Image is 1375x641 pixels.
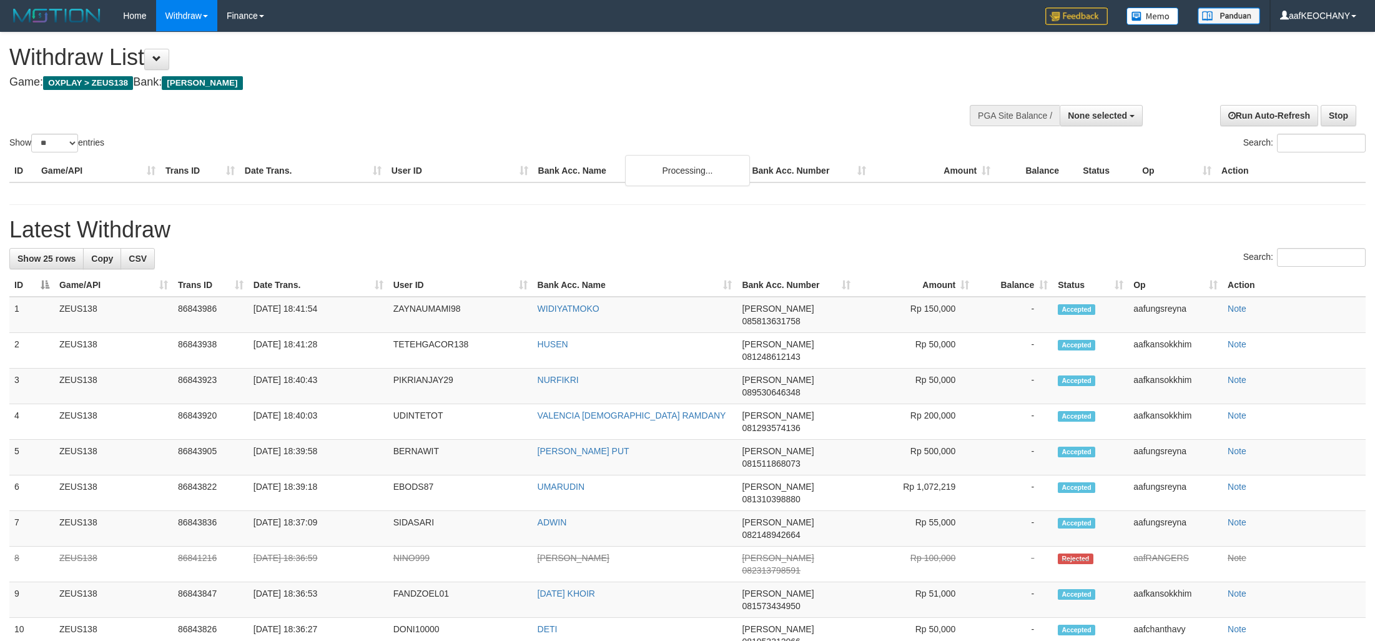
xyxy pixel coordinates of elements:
[538,624,558,634] a: DETI
[388,404,533,440] td: UDINTETOT
[249,404,388,440] td: [DATE] 18:40:03
[538,446,629,456] a: [PERSON_NAME] PUT
[855,547,974,582] td: Rp 100,000
[1058,482,1095,493] span: Accepted
[742,530,800,540] span: Copy 082148942664 to clipboard
[388,369,533,404] td: PIKRIANJAY29
[1228,446,1246,456] a: Note
[742,553,814,563] span: [PERSON_NAME]
[173,369,249,404] td: 86843923
[1068,111,1127,121] span: None selected
[9,369,54,404] td: 3
[1228,339,1246,349] a: Note
[36,159,160,182] th: Game/API
[1128,475,1223,511] td: aafungsreyna
[54,440,173,475] td: ZEUS138
[9,582,54,618] td: 9
[9,475,54,511] td: 6
[1198,7,1260,24] img: panduan.png
[9,76,904,89] h4: Game: Bank:
[388,475,533,511] td: EBODS87
[9,333,54,369] td: 2
[538,589,595,599] a: [DATE] KHOIR
[1137,159,1216,182] th: Op
[173,547,249,582] td: 86841216
[742,565,800,575] span: Copy 082313798591 to clipboard
[173,440,249,475] td: 86843905
[249,511,388,547] td: [DATE] 18:37:09
[538,553,609,563] a: [PERSON_NAME]
[855,440,974,475] td: Rp 500,000
[1128,440,1223,475] td: aafungsreyna
[742,601,800,611] span: Copy 081573434950 to clipboard
[855,333,974,369] td: Rp 50,000
[1128,274,1223,297] th: Op: activate to sort column ascending
[1053,274,1128,297] th: Status: activate to sort column ascending
[747,159,871,182] th: Bank Acc. Number
[742,387,800,397] span: Copy 089530646348 to clipboard
[1220,105,1318,126] a: Run Auto-Refresh
[129,254,147,264] span: CSV
[388,297,533,333] td: ZAYNAUMAMI98
[1128,369,1223,404] td: aafkansokkhim
[855,475,974,511] td: Rp 1,072,219
[1128,297,1223,333] td: aafungsreyna
[54,297,173,333] td: ZEUS138
[173,297,249,333] td: 86843986
[974,333,1053,369] td: -
[742,316,800,326] span: Copy 085813631758 to clipboard
[1228,589,1246,599] a: Note
[742,339,814,349] span: [PERSON_NAME]
[871,159,995,182] th: Amount
[970,105,1060,126] div: PGA Site Balance /
[9,404,54,440] td: 4
[742,517,814,527] span: [PERSON_NAME]
[974,440,1053,475] td: -
[160,159,240,182] th: Trans ID
[249,333,388,369] td: [DATE] 18:41:28
[9,6,104,25] img: MOTION_logo.png
[533,159,747,182] th: Bank Acc. Name
[249,547,388,582] td: [DATE] 18:36:59
[742,446,814,456] span: [PERSON_NAME]
[54,333,173,369] td: ZEUS138
[538,375,579,385] a: NURFIKRI
[1243,134,1366,152] label: Search:
[1228,553,1246,563] a: Note
[974,297,1053,333] td: -
[1216,159,1366,182] th: Action
[162,76,242,90] span: [PERSON_NAME]
[1277,134,1366,152] input: Search:
[1243,248,1366,267] label: Search:
[173,274,249,297] th: Trans ID: activate to sort column ascending
[388,511,533,547] td: SIDASARI
[1223,274,1366,297] th: Action
[54,404,173,440] td: ZEUS138
[1128,547,1223,582] td: aafRANGERS
[54,274,173,297] th: Game/API: activate to sort column ascending
[538,410,726,420] a: VALENCIA [DEMOGRAPHIC_DATA] RAMDANY
[742,423,800,433] span: Copy 081293574136 to clipboard
[538,304,599,314] a: WIDIYATMOKO
[855,404,974,440] td: Rp 200,000
[1058,589,1095,600] span: Accepted
[249,274,388,297] th: Date Trans.: activate to sort column ascending
[173,582,249,618] td: 86843847
[1058,518,1095,529] span: Accepted
[9,274,54,297] th: ID: activate to sort column descending
[1078,159,1137,182] th: Status
[742,482,814,492] span: [PERSON_NAME]
[742,589,814,599] span: [PERSON_NAME]
[538,482,584,492] a: UMARUDIN
[974,369,1053,404] td: -
[173,475,249,511] td: 86843822
[1058,375,1095,386] span: Accepted
[249,369,388,404] td: [DATE] 18:40:43
[742,375,814,385] span: [PERSON_NAME]
[173,333,249,369] td: 86843938
[974,475,1053,511] td: -
[387,159,533,182] th: User ID
[9,511,54,547] td: 7
[9,297,54,333] td: 1
[249,475,388,511] td: [DATE] 18:39:18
